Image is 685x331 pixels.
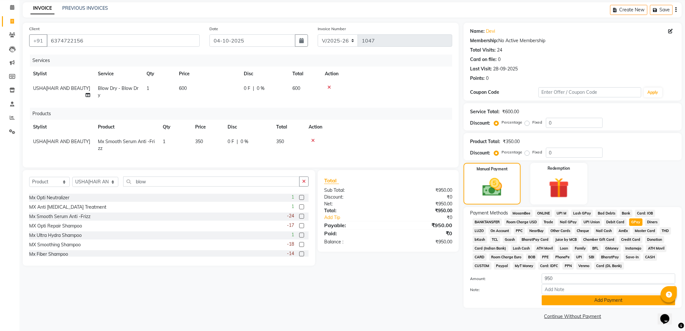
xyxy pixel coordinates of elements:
[29,204,106,211] div: MX Anti [MEDICAL_DATA] Treatment
[388,221,457,229] div: ₹950.00
[470,108,500,115] div: Service Total:
[542,175,575,201] img: _gift.svg
[319,239,388,245] div: Balance :
[558,218,579,226] span: Nail GPay
[596,210,617,217] span: Bad Debts
[470,28,485,35] div: Name:
[542,284,675,294] input: Add Note
[465,313,680,320] a: Continue Without Payment
[511,245,532,252] span: Lash Cash
[540,253,551,261] span: PPE
[645,236,664,243] span: Donation
[319,194,388,201] div: Discount:
[163,139,165,144] span: 1
[388,239,457,245] div: ₹950.00
[470,75,485,82] div: Points:
[319,229,388,237] div: Paid:
[287,213,294,219] span: -24
[503,138,520,145] div: ₹350.00
[272,120,305,134] th: Total
[617,227,630,235] span: AmEx
[465,276,537,282] label: Amount:
[30,108,457,120] div: Products
[504,218,539,226] span: Room Charge USD
[143,67,175,81] th: Qty
[94,120,159,134] th: Product
[502,108,519,115] div: ₹600.00
[574,253,584,261] span: UPI
[473,218,502,226] span: BANKTANSFER
[240,67,289,81] th: Disc
[287,250,294,257] span: -14
[590,245,601,252] span: BFL
[470,37,498,44] div: Membership:
[514,227,525,235] span: PPC
[489,227,511,235] span: On Account
[98,139,155,151] span: Mx Smooth Serum Anti -Frizz
[470,56,497,63] div: Card on file:
[535,245,555,252] span: ATH Movil
[209,26,218,32] label: Date
[494,262,510,270] span: Paypal
[291,203,294,210] span: 1
[319,221,388,229] div: Payable:
[94,67,143,81] th: Service
[465,287,537,293] label: Note:
[575,227,591,235] span: Cheque
[470,120,490,127] div: Discount:
[576,262,592,270] span: Venmo
[147,85,149,91] span: 1
[29,223,82,229] div: MX Opti Repair Shampoo
[29,232,82,239] div: Mx Ultra Hydra Shampoo
[633,227,657,235] span: Master Card
[535,210,552,217] span: ONLINE
[548,165,570,171] label: Redemption
[292,85,300,91] span: 600
[175,67,240,81] th: Price
[319,207,388,214] div: Total:
[645,218,660,226] span: Diners
[244,85,250,92] span: 0 F
[30,3,54,14] a: INVOICE
[629,218,643,226] span: GPay
[62,5,108,11] a: PREVIOUS INVOICES
[473,262,491,270] span: CUSTOM
[532,119,542,125] label: Fixed
[498,56,501,63] div: 0
[388,229,457,237] div: ₹0
[123,177,300,187] input: Search or Scan
[29,34,47,47] button: +91
[562,262,574,270] span: PPN
[98,85,138,98] span: Blow Dry - Blow Dry
[542,218,555,226] span: Trade
[555,210,569,217] span: UPI M
[388,187,457,194] div: ₹950.00
[527,227,546,235] span: NearBuy
[526,253,537,261] span: BOB
[400,214,457,221] div: ₹0
[470,89,538,96] div: Coupon Code
[610,5,647,15] button: Create New
[29,251,68,258] div: Mx Fiber Shampoo
[646,245,667,252] span: ATH Movil
[473,227,486,235] span: LUZO
[490,236,500,243] span: TCL
[179,85,187,91] span: 600
[623,245,644,252] span: Instamojo
[319,201,388,207] div: Net:
[644,88,662,97] button: Apply
[542,274,675,284] input: Amount
[503,236,517,243] span: Gcash
[29,26,40,32] label: Client
[321,67,452,81] th: Action
[159,120,191,134] th: Qty
[486,28,495,35] a: Devi
[291,194,294,201] span: 1
[660,227,671,235] span: THD
[513,262,536,270] span: MyT Money
[493,66,518,72] div: 28-09-2025
[473,253,487,261] span: CARD
[388,207,457,214] div: ₹950.00
[237,138,238,145] span: |
[473,245,508,252] span: Card (Indian Bank)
